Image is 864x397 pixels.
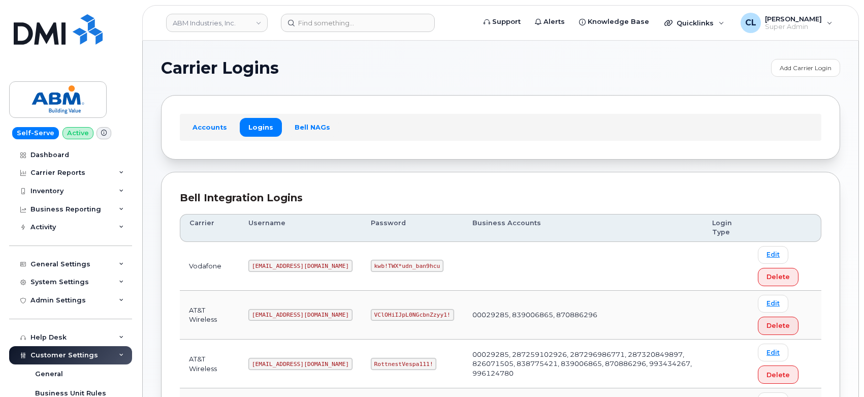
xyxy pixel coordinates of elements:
[771,59,840,77] a: Add Carrier Login
[758,295,788,313] a: Edit
[766,370,790,380] span: Delete
[248,260,353,272] code: [EMAIL_ADDRESS][DOMAIN_NAME]
[371,309,454,321] code: VClOHiIJpL0NGcbnZzyy1!
[180,191,821,205] div: Bell Integration Logins
[758,317,798,335] button: Delete
[766,272,790,282] span: Delete
[371,260,443,272] code: kwb!TWX*udn_ban9hcu
[463,214,703,242] th: Business Accounts
[362,214,463,242] th: Password
[758,268,798,286] button: Delete
[703,214,749,242] th: Login Type
[463,340,703,388] td: 00029285, 287259102926, 287296986771, 287320849897, 826071505, 838775421, 839006865, 870886296, 9...
[184,118,236,136] a: Accounts
[758,365,798,384] button: Delete
[239,214,362,242] th: Username
[758,344,788,361] a: Edit
[758,246,788,264] a: Edit
[766,321,790,330] span: Delete
[180,214,239,242] th: Carrier
[161,60,279,76] span: Carrier Logins
[180,291,239,340] td: AT&T Wireless
[180,340,239,388] td: AT&T Wireless
[180,242,239,291] td: Vodafone
[248,358,353,370] code: [EMAIL_ADDRESS][DOMAIN_NAME]
[286,118,339,136] a: Bell NAGs
[463,291,703,340] td: 00029285, 839006865, 870886296
[240,118,282,136] a: Logins
[248,309,353,321] code: [EMAIL_ADDRESS][DOMAIN_NAME]
[371,358,437,370] code: RottnestVespa111!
